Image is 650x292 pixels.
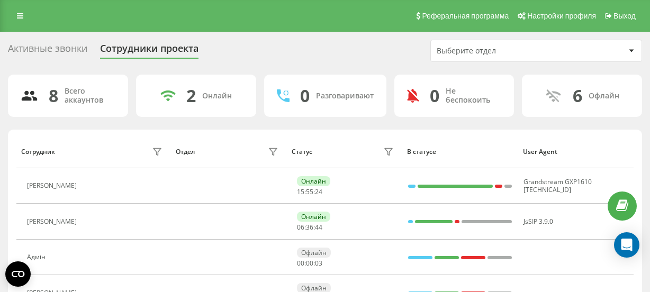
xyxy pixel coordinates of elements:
[297,176,330,186] div: Онлайн
[613,12,636,20] span: Выход
[573,86,582,106] div: 6
[21,148,55,156] div: Сотрудник
[315,259,322,268] span: 03
[316,92,374,101] div: Разговаривают
[523,177,592,194] span: Grandstream GXP1610 [TECHNICAL_ID]
[8,43,87,59] div: Активные звонки
[446,87,502,105] div: Не беспокоить
[297,224,322,231] div: : :
[49,86,58,106] div: 8
[523,148,629,156] div: User Agent
[297,248,331,258] div: Офлайн
[292,148,312,156] div: Статус
[202,92,232,101] div: Онлайн
[65,87,115,105] div: Всего аккаунтов
[527,12,596,20] span: Настройки профиля
[614,232,639,258] div: Open Intercom Messenger
[297,259,304,268] span: 00
[297,212,330,222] div: Онлайн
[523,217,553,226] span: JsSIP 3.9.0
[437,47,563,56] div: Выберите отдел
[315,223,322,232] span: 44
[306,259,313,268] span: 00
[300,86,310,106] div: 0
[5,261,31,287] button: Open CMP widget
[589,92,619,101] div: Офлайн
[306,187,313,196] span: 55
[422,12,509,20] span: Реферальная программа
[315,187,322,196] span: 24
[100,43,198,59] div: Сотрудники проекта
[27,182,79,189] div: [PERSON_NAME]
[297,260,322,267] div: : :
[186,86,196,106] div: 2
[407,148,513,156] div: В статусе
[27,218,79,225] div: [PERSON_NAME]
[306,223,313,232] span: 36
[297,187,304,196] span: 15
[297,223,304,232] span: 06
[176,148,195,156] div: Отдел
[297,188,322,196] div: : :
[27,253,48,261] div: Адмін
[430,86,439,106] div: 0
